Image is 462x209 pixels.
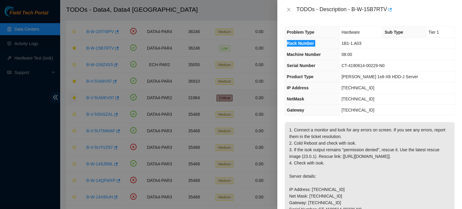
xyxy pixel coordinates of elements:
span: [TECHNICAL_ID] [341,97,374,101]
span: Problem Type [287,30,315,35]
span: [TECHNICAL_ID] [341,108,374,112]
span: Product Type [287,74,313,79]
button: Close [285,7,293,13]
span: Sub Type [385,30,403,35]
span: Gateway [287,108,304,112]
span: Hardware [341,30,360,35]
span: CT-4190614-00229-N0 [341,63,384,68]
span: [TECHNICAL_ID] [341,85,374,90]
span: close [286,7,291,12]
span: Machine Number [287,52,321,57]
span: Tier 1 [428,30,439,35]
span: [PERSON_NAME] 1x8-X8 HDD-J Server [341,74,418,79]
span: NetMask [287,97,304,101]
span: Rack Number [287,41,314,46]
span: 1B1-1.A03 [341,41,361,46]
div: TODOs - Description - B-W-15B7RTV [297,5,455,14]
span: 08:00 [341,52,352,57]
span: IP Address [287,85,309,90]
span: Serial Number [287,63,316,68]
